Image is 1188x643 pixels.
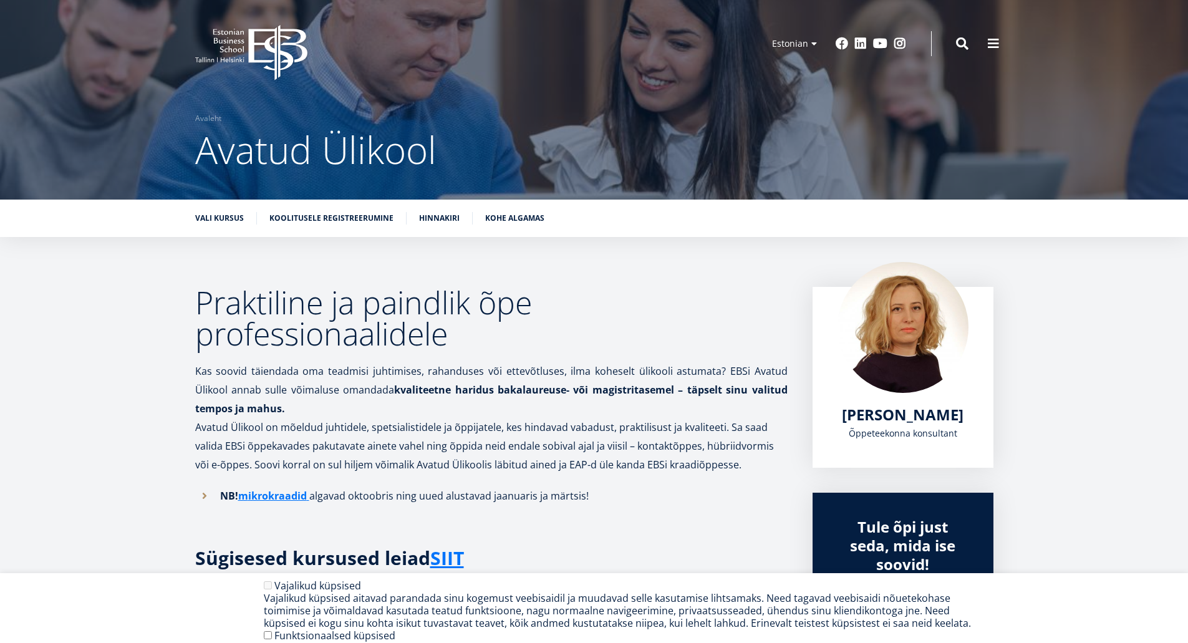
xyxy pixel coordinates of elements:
a: Avaleht [195,112,221,125]
a: [PERSON_NAME] [842,405,963,424]
li: algavad oktoobris ning uued alustavad jaanuaris ja märtsis! [195,486,788,505]
a: Hinnakiri [419,212,460,225]
a: m [238,486,248,505]
a: Youtube [873,37,887,50]
span: Avatud Ülikool [195,124,437,175]
a: Vali kursus [195,212,244,225]
label: Funktsionaalsed küpsised [274,629,395,642]
h2: Praktiline ja paindlik õpe professionaalidele [195,287,788,349]
strong: Sügisesed kursused leiad [195,545,464,571]
a: Instagram [894,37,906,50]
a: Facebook [836,37,848,50]
div: Vajalikud küpsised aitavad parandada sinu kogemust veebisaidil ja muudavad selle kasutamise lihts... [264,592,983,629]
a: Koolitusele registreerumine [269,212,394,225]
a: Linkedin [854,37,867,50]
span: [PERSON_NAME] [842,404,963,425]
img: Kadri Osula Learning Journey Advisor [838,262,968,393]
a: ikrokraadid [248,486,307,505]
strong: NB! [220,489,309,503]
a: Kohe algamas [485,212,544,225]
p: Avatud Ülikool on mõeldud juhtidele, spetsialistidele ja õppijatele, kes hindavad vabadust, prakt... [195,418,788,474]
strong: kvaliteetne haridus bakalaureuse- või magistritasemel – täpselt sinu valitud tempos ja mahus. [195,383,788,415]
label: Vajalikud küpsised [274,579,361,592]
p: Kas soovid täiendada oma teadmisi juhtimises, rahanduses või ettevõtluses, ilma koheselt ülikooli... [195,362,788,418]
div: Õppeteekonna konsultant [838,424,968,443]
div: Tule õpi just seda, mida ise soovid! [838,518,968,574]
a: SIIT [430,549,464,568]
